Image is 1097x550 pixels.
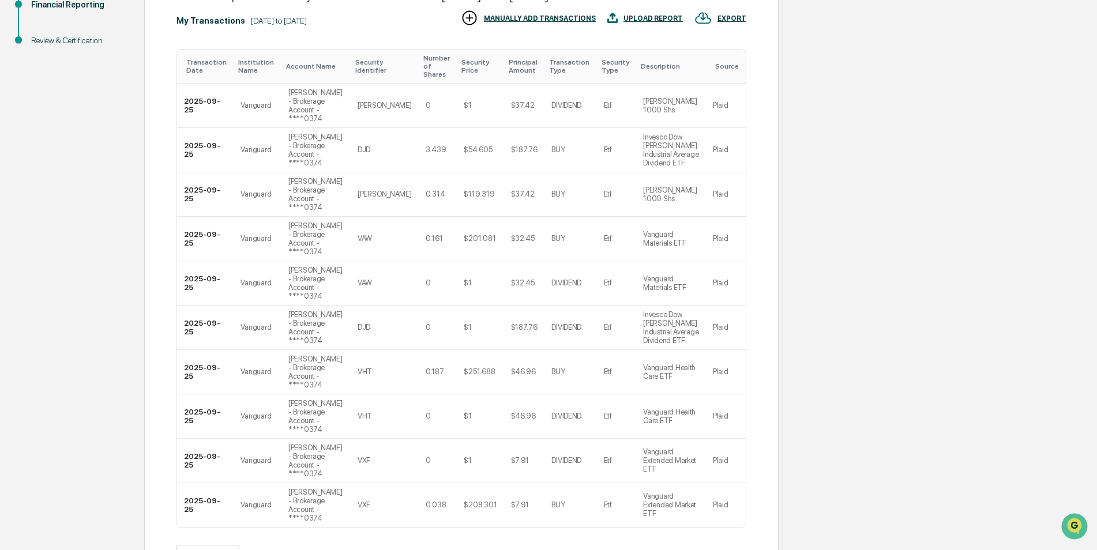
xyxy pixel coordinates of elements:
div: VAW [358,278,372,287]
div: $37.42 [511,190,535,198]
div: $1 [464,278,471,287]
div: [DATE] to [DATE] [251,16,307,25]
td: [PERSON_NAME] - Brokerage Account - ****0374 [281,394,351,439]
div: Vanguard [241,323,271,331]
div: Vanguard Materials ETF [643,274,699,292]
div: Vanguard Materials ETF [643,230,699,247]
div: 🔎 [12,168,21,178]
div: BUY [551,367,565,376]
div: BUY [551,234,565,243]
div: Toggle SortBy [286,62,346,70]
div: Review & Certification [31,35,126,47]
td: [PERSON_NAME] - Brokerage Account - ****0374 [281,483,351,527]
div: Etf [604,234,612,243]
div: $251.688 [464,367,495,376]
td: 2025-09-25 [177,128,234,172]
div: [PERSON_NAME] 1000 Shs [643,186,699,203]
div: Vanguard Health Care ETF [643,363,699,381]
div: Etf [604,456,612,465]
div: Etf [604,101,612,110]
div: $46.96 [511,412,536,420]
td: [PERSON_NAME] - Brokerage Account - ****0374 [281,84,351,128]
div: Start new chat [39,88,189,100]
div: VAW [358,234,372,243]
div: 3.439 [426,145,446,154]
div: Toggle SortBy [186,58,229,74]
div: VXF [358,500,370,509]
a: 🖐️Preclearance [7,141,79,161]
div: Etf [604,500,612,509]
div: $46.96 [511,367,536,376]
div: [PERSON_NAME] [358,101,412,110]
div: 0.038 [426,500,446,509]
div: Toggle SortBy [238,58,276,74]
td: [PERSON_NAME] - Brokerage Account - ****0374 [281,217,351,261]
div: $201.081 [464,234,495,243]
div: $32.45 [511,278,535,287]
a: Powered byPylon [81,195,140,204]
td: Plaid [706,439,746,483]
div: $7.91 [511,500,529,509]
div: Toggle SortBy [423,54,453,78]
td: [PERSON_NAME] - Brokerage Account - ****0374 [281,261,351,306]
div: 0.161 [426,234,443,243]
div: My Transactions [176,16,245,25]
div: 🖐️ [12,146,21,156]
div: MANUALLY ADD TRANSACTIONS [484,14,596,22]
td: 2025-09-25 [177,439,234,483]
div: $1 [464,323,471,331]
td: 2025-09-25 [177,394,234,439]
div: $1 [464,101,471,110]
div: Etf [604,412,612,420]
div: Vanguard [241,101,271,110]
div: Toggle SortBy [549,58,592,74]
div: VHT [358,412,372,420]
div: BUY [551,190,565,198]
div: Vanguard [241,145,271,154]
div: 🗄️ [84,146,93,156]
div: Etf [604,190,612,198]
div: $119.319 [464,190,494,198]
div: 0 [426,323,431,331]
td: [PERSON_NAME] - Brokerage Account - ****0374 [281,306,351,350]
div: Vanguard [241,456,271,465]
td: [PERSON_NAME] - Brokerage Account - ****0374 [281,172,351,217]
img: EXPORT [694,9,712,27]
div: 0 [426,456,431,465]
img: UPLOAD REPORT [607,9,618,27]
td: Plaid [706,261,746,306]
td: 2025-09-25 [177,84,234,128]
div: Toggle SortBy [355,58,414,74]
td: Plaid [706,128,746,172]
div: We're available if you need us! [39,100,146,109]
div: $1 [464,456,471,465]
div: $187.76 [511,145,538,154]
td: 2025-09-25 [177,217,234,261]
div: 0 [426,278,431,287]
span: Attestations [95,145,143,157]
div: $208.301 [464,500,497,509]
td: [PERSON_NAME] - Brokerage Account - ****0374 [281,128,351,172]
div: Vanguard Extended Market ETF [643,447,699,473]
div: 0.187 [426,367,444,376]
img: MANUALLY ADD TRANSACTIONS [461,9,478,27]
div: 0.314 [426,190,445,198]
td: 2025-09-25 [177,350,234,394]
div: $32.45 [511,234,535,243]
div: Toggle SortBy [602,58,632,74]
div: BUY [551,145,565,154]
div: DJD [358,323,370,331]
p: How can we help? [12,24,210,43]
div: Etf [604,145,612,154]
div: [PERSON_NAME] [358,190,412,198]
div: VXF [358,456,370,465]
div: DIVIDEND [551,412,581,420]
div: $54.605 [464,145,492,154]
td: Plaid [706,217,746,261]
td: Plaid [706,84,746,128]
div: Vanguard [241,412,271,420]
td: [PERSON_NAME] - Brokerage Account - ****0374 [281,350,351,394]
iframe: Open customer support [1060,512,1091,543]
div: Etf [604,323,612,331]
td: Plaid [706,306,746,350]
